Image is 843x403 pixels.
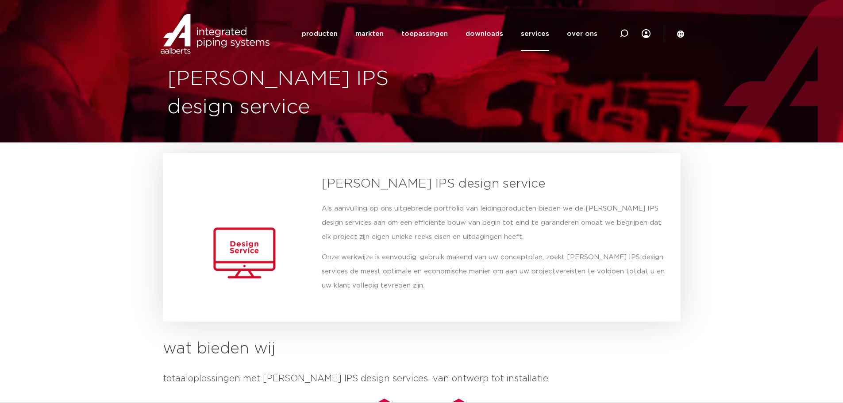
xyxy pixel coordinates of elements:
h4: totaaloplossingen met [PERSON_NAME] IPS design services, van ontwerp tot installatie [163,372,681,386]
h1: [PERSON_NAME] IPS design service [167,65,417,122]
a: markten [355,17,384,51]
a: downloads [466,17,503,51]
p: Onze werkwijze is eenvoudig: gebruik makend van uw conceptplan, zoekt [PERSON_NAME] IPS design se... [322,250,673,293]
a: services [521,17,549,51]
a: producten [302,17,338,51]
nav: Menu [302,17,597,51]
a: over ons [567,17,597,51]
p: Als aanvulling op ons uitgebreide portfolio van leidingproducten bieden we de [PERSON_NAME] IPS d... [322,202,673,244]
h3: [PERSON_NAME] IPS design service [322,175,673,193]
a: toepassingen [401,17,448,51]
h2: wat bieden wij [163,338,681,360]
